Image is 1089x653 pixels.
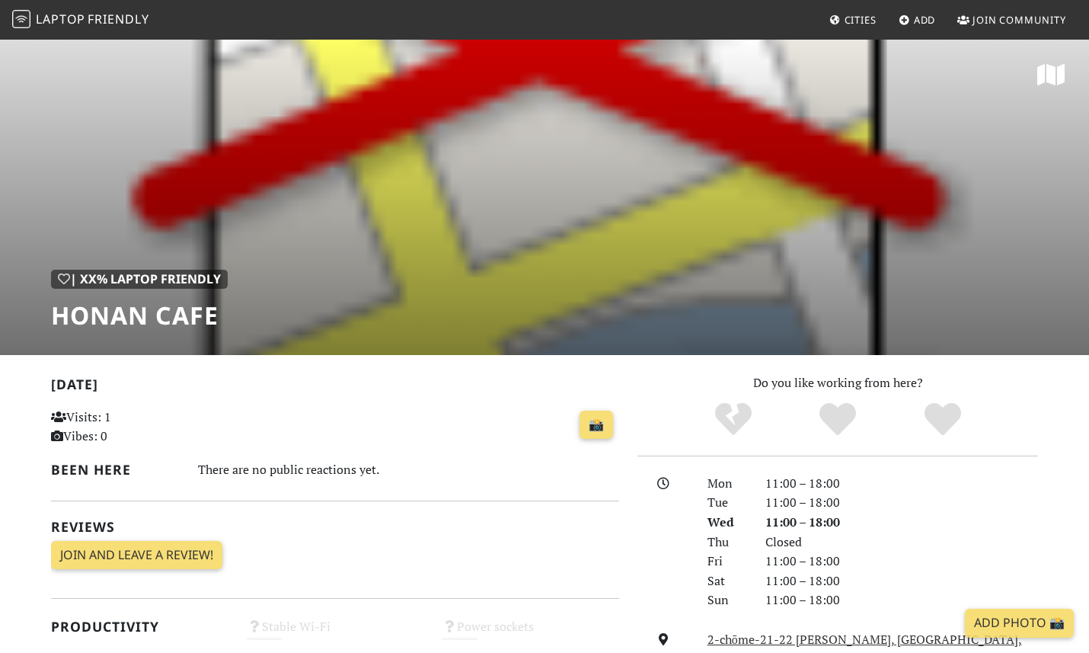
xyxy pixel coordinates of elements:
[198,459,620,481] div: There are no public reactions yet.
[698,552,756,571] div: Fri
[580,411,613,440] a: 📸
[914,13,936,27] span: Add
[698,493,756,513] div: Tue
[51,462,180,478] h2: Been here
[965,609,1074,638] a: Add Photo 📸
[88,11,148,27] span: Friendly
[756,533,1047,552] div: Closed
[698,571,756,591] div: Sat
[51,541,222,570] a: Join and leave a review!
[823,6,883,34] a: Cities
[972,13,1066,27] span: Join Community
[951,6,1072,34] a: Join Community
[36,11,85,27] span: Laptop
[756,571,1047,591] div: 11:00 – 18:00
[756,493,1047,513] div: 11:00 – 18:00
[698,591,756,610] div: Sun
[893,6,942,34] a: Add
[637,373,1038,393] p: Do you like working from here?
[51,376,619,399] h2: [DATE]
[12,10,30,28] img: LaptopFriendly
[51,519,619,535] h2: Reviews
[756,552,1047,571] div: 11:00 – 18:00
[756,591,1047,610] div: 11:00 – 18:00
[785,401,890,439] div: Yes
[433,616,628,652] div: Power sockets
[51,301,228,330] h1: Honan Cafe
[890,401,995,439] div: Definitely!
[698,474,756,494] div: Mon
[51,408,228,447] p: Visits: 1 Vibes: 0
[756,513,1047,533] div: 11:00 – 18:00
[51,619,228,635] h2: Productivity
[238,616,433,652] div: Stable Wi-Fi
[51,270,228,290] div: | XX% Laptop Friendly
[681,401,786,439] div: No
[756,474,1047,494] div: 11:00 – 18:00
[12,7,149,34] a: LaptopFriendly LaptopFriendly
[698,533,756,552] div: Thu
[845,13,877,27] span: Cities
[698,513,756,533] div: Wed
